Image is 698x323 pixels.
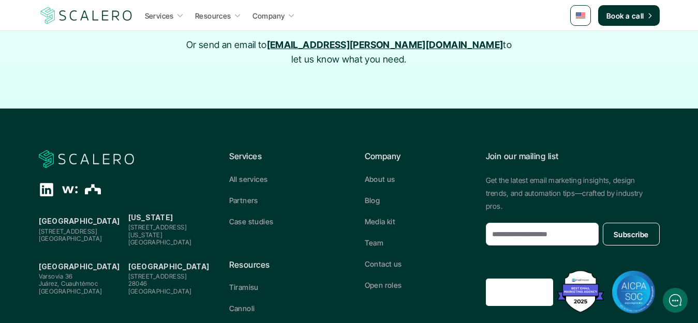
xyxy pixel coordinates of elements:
a: Media kit [365,216,469,227]
strong: [GEOGRAPHIC_DATA] [128,262,210,271]
strong: [GEOGRAPHIC_DATA] [39,262,120,271]
a: [EMAIL_ADDRESS][PERSON_NAME][DOMAIN_NAME] [267,39,503,50]
span: [STREET_ADDRESS] [128,272,187,280]
div: Wellfound [62,182,78,197]
p: Subscribe [614,229,649,240]
p: Get the latest email marketing insights, design trends, and automation tips—crafted by industry p... [486,174,660,213]
p: Case studies [229,216,274,227]
p: Blog [365,195,380,206]
p: Open roles [365,280,402,290]
span: [US_STATE][GEOGRAPHIC_DATA] [128,231,192,246]
p: Services [145,10,174,21]
img: AICPA SOC badge [612,270,656,314]
img: Best Email Marketing Agency 2025 - Recognized by Mailmodo [555,268,606,315]
a: Tiramisu [229,282,334,293]
img: Scalero company logo for dark backgrounds [39,149,134,169]
p: Resources [229,258,334,272]
a: Case studies [229,216,334,227]
p: Services [229,150,334,163]
img: Scalero company logo [39,6,134,25]
p: Tiramisu [229,282,259,293]
span: New conversation [67,73,124,82]
p: Media kit [365,216,396,227]
span: Varsovia 36 [39,272,73,280]
button: Subscribe [603,223,659,245]
a: Blog [365,195,469,206]
p: Team [365,237,384,248]
span: [GEOGRAPHIC_DATA] [39,287,102,295]
a: Open roles [365,280,469,290]
iframe: gist-messenger-bubble-iframe [663,288,688,313]
p: About us [365,174,395,184]
span: [STREET_ADDRESS] [128,223,187,231]
a: Partners [229,195,334,206]
span: 28046 [GEOGRAPHIC_DATA] [128,280,192,295]
p: Company [365,150,469,163]
p: Resources [195,10,231,21]
p: Partners [229,195,258,206]
p: Or send an email to to let us know what you need. [181,38,517,68]
strong: [US_STATE] [128,213,173,222]
span: [GEOGRAPHIC_DATA] [39,235,102,242]
p: Company [253,10,285,21]
p: All services [229,174,268,184]
p: Contact us [365,258,402,269]
button: New conversation [8,67,199,88]
span: Juárez, Cuauhtémoc [39,280,98,287]
a: Team [365,237,469,248]
a: Contact us [365,258,469,269]
span: [STREET_ADDRESS] [39,227,98,235]
a: Book a call [598,5,660,26]
span: We run on Gist [86,256,131,263]
p: Book a call [606,10,644,21]
strong: [GEOGRAPHIC_DATA] [39,217,120,225]
p: Cannoli [229,303,255,314]
div: The Org [85,182,101,198]
a: All services [229,174,334,184]
a: About us [365,174,469,184]
p: Join our mailing list [486,150,660,163]
div: Linkedin [39,182,54,197]
a: Cannoli [229,303,334,314]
